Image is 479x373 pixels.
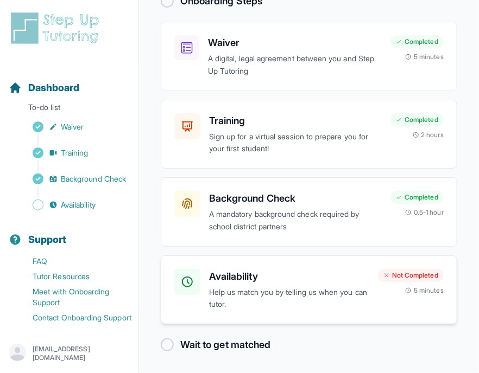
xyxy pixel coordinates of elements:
a: Contact Onboarding Support [9,310,138,325]
a: Waiver [9,119,138,134]
div: 0.5-1 hour [405,208,444,217]
p: To-do list [4,102,134,117]
p: [EMAIL_ADDRESS][DOMAIN_NAME] [33,345,130,362]
a: Availability [9,197,138,213]
a: WaiverA digital, legal agreement between you and Step Up TutoringCompleted5 minutes [161,22,457,91]
div: Not Completed [378,269,444,282]
p: A digital, legal agreement between you and Step Up Tutoring [208,53,382,78]
button: [EMAIL_ADDRESS][DOMAIN_NAME] [9,344,130,363]
button: Dashboard [4,63,134,100]
div: Completed [390,35,444,48]
a: Dashboard [9,80,80,95]
div: Completed [390,113,444,126]
h3: Background Check [209,191,382,206]
p: Sign up for a virtual session to prepare you for your first student! [209,131,382,156]
a: AvailabilityHelp us match you by telling us when you can tutor.Not Completed5 minutes [161,255,457,325]
span: Background Check [61,173,126,184]
div: 2 hours [413,131,444,139]
div: 5 minutes [405,286,444,295]
a: TrainingSign up for a virtual session to prepare you for your first student!Completed2 hours [161,100,457,169]
img: logo [9,11,105,46]
h3: Training [209,113,382,128]
a: Training [9,145,138,160]
button: Support [4,215,134,252]
p: Help us match you by telling us when you can tutor. [209,286,369,311]
a: Background CheckA mandatory background check required by school district partnersCompleted0.5-1 hour [161,177,457,247]
a: FAQ [9,254,138,269]
a: Tutor Resources [9,269,138,284]
h3: Waiver [208,35,382,50]
div: 5 minutes [405,53,444,61]
span: Waiver [61,121,84,132]
div: Completed [390,191,444,204]
span: Support [28,232,67,247]
span: Dashboard [28,80,80,95]
p: A mandatory background check required by school district partners [209,208,382,233]
h3: Availability [209,269,369,284]
a: Meet with Onboarding Support [9,284,138,310]
h2: Wait to get matched [180,337,270,352]
a: Background Check [9,171,138,186]
span: Training [61,147,89,158]
span: Availability [61,200,96,210]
